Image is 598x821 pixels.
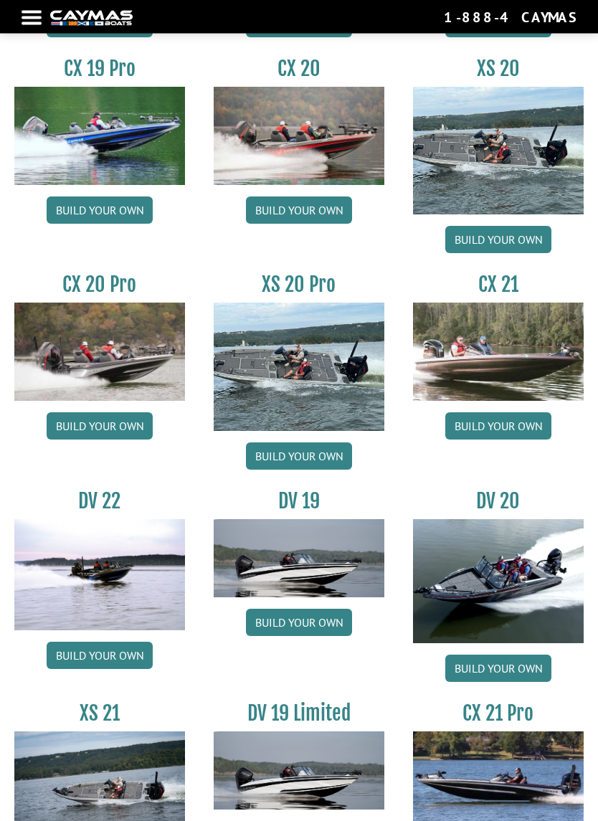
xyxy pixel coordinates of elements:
[14,272,185,298] h3: CX 20 Pro
[413,520,584,644] img: DV_20_from_website_for_caymas_connect.png
[413,303,584,402] img: CX21_thumb.jpg
[413,57,584,82] h3: XS 20
[444,8,576,27] div: 1-888-4CAYMAS
[445,413,551,440] a: Build your own
[214,489,384,514] h3: DV 19
[246,443,352,470] a: Build your own
[14,520,185,631] img: DV22_original_motor_cropped_for_caymas_connect.jpg
[14,701,185,726] h3: XS 21
[14,303,185,402] img: CX-20Pro_thumbnail.jpg
[413,489,584,514] h3: DV 20
[246,609,352,637] a: Build your own
[214,57,384,82] h3: CX 20
[445,227,551,254] a: Build your own
[214,520,384,598] img: dv-19-ban_from_website_for_caymas_connect.png
[214,87,384,186] img: CX-20_thumbnail.jpg
[14,57,185,82] h3: CX 19 Pro
[413,701,584,726] h3: CX 21 Pro
[47,197,153,224] a: Build your own
[413,272,584,298] h3: CX 21
[214,732,384,810] img: dv-19-ban_from_website_for_caymas_connect.png
[214,303,384,431] img: XS_20_resized.jpg
[214,272,384,298] h3: XS 20 Pro
[246,197,352,224] a: Build your own
[413,87,584,215] img: XS_20_resized.jpg
[47,642,153,670] a: Build your own
[14,489,185,514] h3: DV 22
[50,11,133,26] img: white-logo-c9c8dbefe5ff5ceceb0f0178aa75bf4bb51f6bca0971e226c86eb53dfe498488.png
[445,655,551,683] a: Build your own
[47,413,153,440] a: Build your own
[214,701,384,726] h3: DV 19 Limited
[14,87,185,186] img: CX19_thumbnail.jpg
